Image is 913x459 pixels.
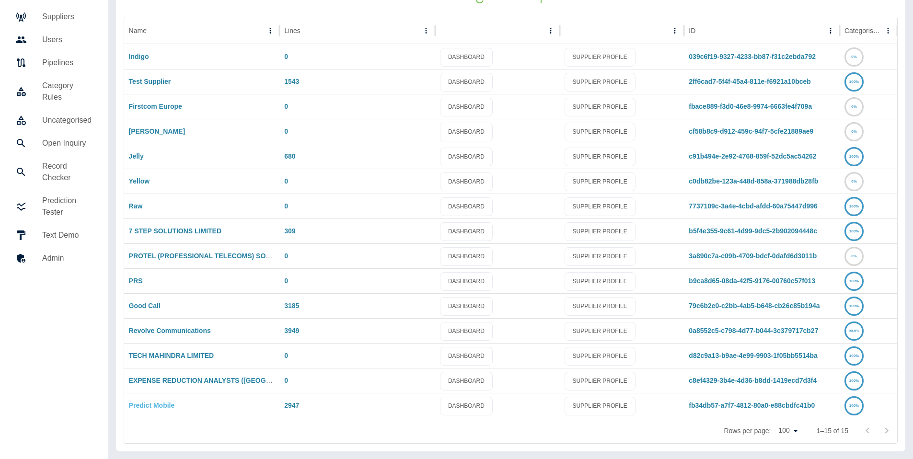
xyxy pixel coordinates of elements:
[565,322,636,341] a: SUPPLIER PROFILE
[129,377,346,384] a: EXPENSE REDUCTION ANALYSTS ([GEOGRAPHIC_DATA]) LIMITED
[689,377,817,384] a: c8ef4329-3b4e-4d36-b8dd-1419ecd7d3f4
[284,377,288,384] a: 0
[42,229,93,241] h5: Text Demo
[844,78,864,85] a: 100%
[440,297,493,316] a: DASHBOARD
[419,24,433,37] button: Lines column menu
[8,247,101,270] a: Admin
[284,302,299,310] a: 3185
[440,272,493,291] a: DASHBOARD
[8,224,101,247] a: Text Demo
[42,34,93,46] h5: Users
[851,179,857,184] text: 0%
[8,51,101,74] a: Pipelines
[129,103,182,110] a: Firstcom Europe
[689,302,820,310] a: 79c6b2e0-c2bb-4ab5-b648-cb26c85b194a
[844,152,864,160] a: 100%
[129,53,149,60] a: Indigo
[8,189,101,224] a: Prediction Tester
[42,57,93,69] h5: Pipelines
[689,152,816,160] a: c91b494e-2e92-4768-859f-52dc5ac54262
[565,197,636,216] a: SUPPLIER PROFILE
[851,254,857,258] text: 0%
[129,152,144,160] a: Jelly
[8,132,101,155] a: Open Inquiry
[129,277,143,285] a: PRS
[849,279,859,283] text: 100%
[689,252,817,260] a: 3a890c7a-c09b-4709-bdcf-0dafd6d3011b
[440,347,493,366] a: DASHBOARD
[849,354,859,358] text: 100%
[42,80,93,103] h5: Category Rules
[129,78,171,85] a: Test Supplier
[440,247,493,266] a: DASHBOARD
[844,53,864,60] a: 0%
[844,227,864,235] a: 100%
[689,53,816,60] a: 039c6f19-9327-4233-bb87-f31c2ebda792
[8,155,101,189] a: Record Checker
[565,347,636,366] a: SUPPLIER PROFILE
[817,426,848,436] p: 1–15 of 15
[284,252,288,260] a: 0
[565,172,636,191] a: SUPPLIER PROFILE
[284,277,288,285] a: 0
[440,123,493,141] a: DASHBOARD
[129,252,324,260] a: PROTEL (PROFESSIONAL TELECOMS) SOLUTIONS LIMITED
[849,304,859,308] text: 100%
[565,48,636,67] a: SUPPLIER PROFILE
[264,24,277,37] button: Name column menu
[851,55,857,59] text: 0%
[565,247,636,266] a: SUPPLIER PROFILE
[129,352,214,359] a: TECH MAHINDRA LIMITED
[668,24,682,37] button: column menu
[440,222,493,241] a: DASHBOARD
[440,372,493,390] a: DASHBOARD
[565,222,636,241] a: SUPPLIER PROFILE
[440,197,493,216] a: DASHBOARD
[851,104,857,109] text: 0%
[284,103,288,110] a: 0
[689,402,815,409] a: fb34db57-a7f7-4812-80a0-e88cbdfc41b0
[565,98,636,116] a: SUPPLIER PROFILE
[724,426,771,436] p: Rows per page:
[42,138,93,149] h5: Open Inquiry
[844,202,864,210] a: 100%
[284,402,299,409] a: 2947
[849,229,859,233] text: 100%
[129,227,221,235] a: 7 STEP SOLUTIONS LIMITED
[42,161,93,184] h5: Record Checker
[129,302,161,310] a: Good Call
[565,397,636,415] a: SUPPLIER PROFILE
[544,24,557,37] button: column menu
[844,327,864,334] a: 99.9%
[129,202,143,210] a: Raw
[42,115,93,126] h5: Uncategorised
[849,154,859,159] text: 100%
[284,127,288,135] a: 0
[440,73,493,92] a: DASHBOARD
[774,424,801,437] div: 100
[849,204,859,208] text: 100%
[844,127,864,135] a: 0%
[565,123,636,141] a: SUPPLIER PROFILE
[824,24,837,37] button: ID column menu
[284,227,295,235] a: 309
[284,352,288,359] a: 0
[844,352,864,359] a: 100%
[844,177,864,185] a: 0%
[440,322,493,341] a: DASHBOARD
[284,327,299,334] a: 3949
[689,177,818,185] a: c0db82be-123a-448d-858a-371988db28fb
[129,402,175,409] a: Predict Mobile
[284,27,300,34] div: Lines
[42,252,93,264] h5: Admin
[42,195,93,218] h5: Prediction Tester
[8,28,101,51] a: Users
[849,329,860,333] text: 99.9%
[844,377,864,384] a: 100%
[844,277,864,285] a: 100%
[565,148,636,166] a: SUPPLIER PROFILE
[881,24,895,37] button: Categorised column menu
[849,403,859,408] text: 100%
[689,327,818,334] a: 0a8552c5-c798-4d77-b044-3c379717cb27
